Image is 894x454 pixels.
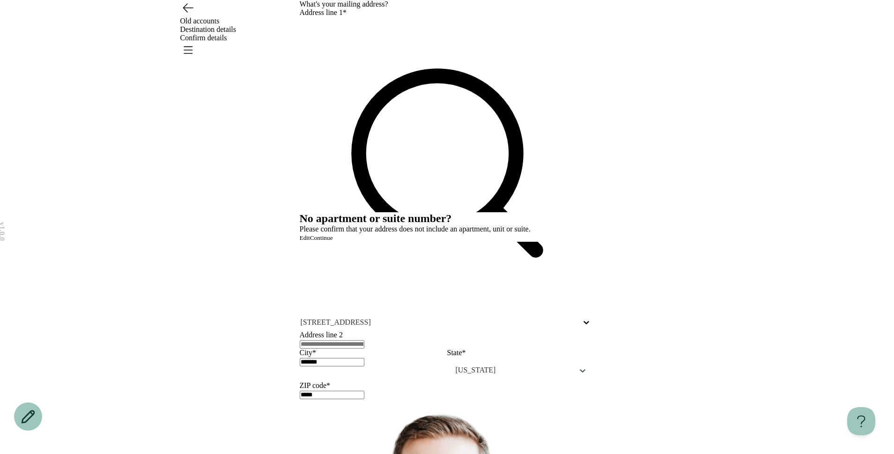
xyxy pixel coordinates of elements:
span: Edit [300,234,310,241]
div: Please confirm that your address does not include an apartment, unit or suite. [300,225,595,233]
iframe: Toggle Customer Support [847,407,875,435]
button: Continue [310,234,333,242]
h2: No apartment or suite number? [300,212,595,225]
button: Edit [300,234,310,242]
span: Continue [310,234,333,241]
